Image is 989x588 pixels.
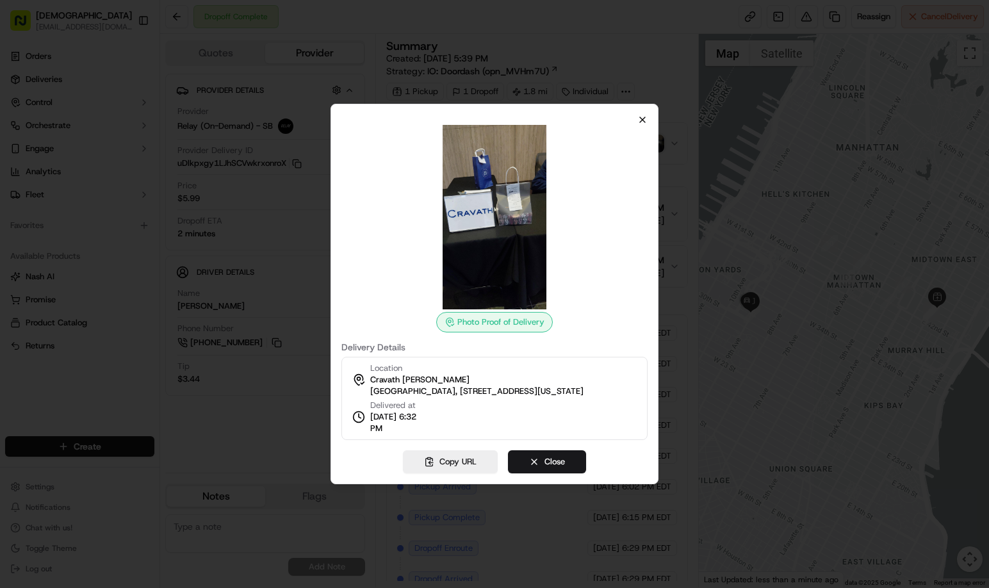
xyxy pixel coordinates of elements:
[103,181,211,204] a: 💻API Documentation
[13,122,36,145] img: 1736555255976-a54dd68f-1ca7-489b-9aae-adbdc363a1c4
[13,187,23,197] div: 📗
[370,374,470,386] span: Cravath [PERSON_NAME]
[370,363,402,374] span: Location
[436,312,553,332] div: Photo Proof of Delivery
[44,135,162,145] div: We're available if you need us!
[121,186,206,199] span: API Documentation
[108,187,119,197] div: 💻
[508,450,586,473] button: Close
[26,186,98,199] span: Knowledge Base
[370,400,429,411] span: Delivered at
[402,125,587,309] img: photo_proof_of_delivery image
[8,181,103,204] a: 📗Knowledge Base
[13,51,233,72] p: Welcome 👋
[90,216,155,227] a: Powered byPylon
[127,217,155,227] span: Pylon
[33,83,231,96] input: Got a question? Start typing here...
[370,411,429,434] span: [DATE] 6:32 PM
[370,386,584,397] span: [GEOGRAPHIC_DATA], [STREET_ADDRESS][US_STATE]
[44,122,210,135] div: Start new chat
[13,13,38,38] img: Nash
[218,126,233,142] button: Start new chat
[341,343,648,352] label: Delivery Details
[403,450,498,473] button: Copy URL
